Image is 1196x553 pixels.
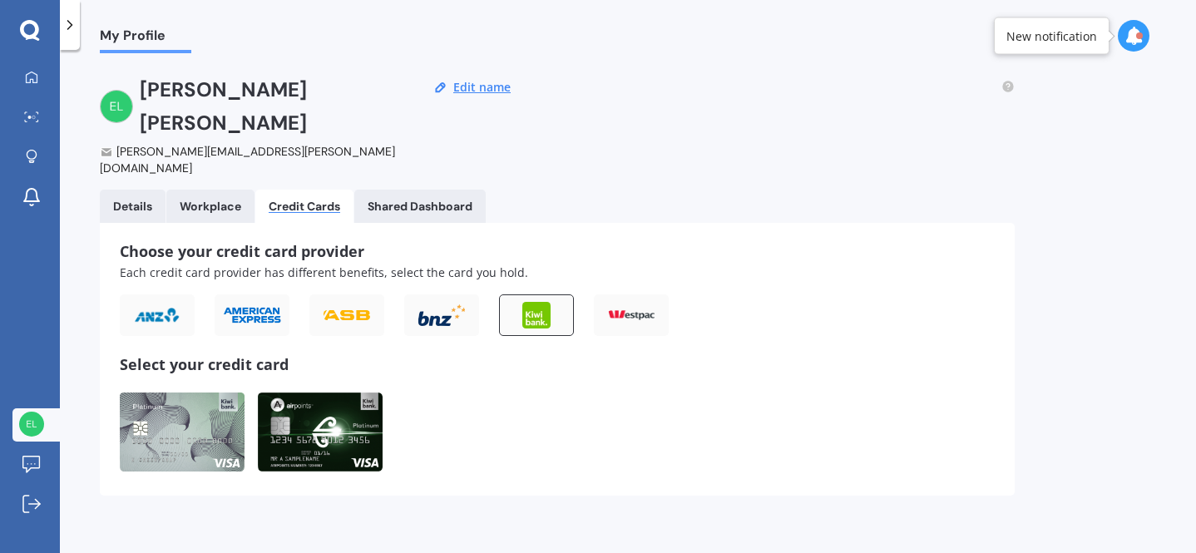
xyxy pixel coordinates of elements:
[324,310,370,320] img: ASB
[134,307,180,323] img: ANZ
[100,27,191,50] span: My Profile
[448,80,516,95] button: Edit name
[120,393,245,472] img: PRI-Website-19_KBCC6_1.png
[140,73,400,140] h2: [PERSON_NAME] [PERSON_NAME]
[100,90,133,123] img: 3505893212cc127b61f096f683235aba
[269,200,340,214] div: Credit Cards
[100,143,400,176] div: [PERSON_NAME][EMAIL_ADDRESS][PERSON_NAME][DOMAIN_NAME]
[258,393,383,472] img: airpoints-kiwibank-credit-card-platinum-visa-1200x800__ScaleMaxWidthWzczOF0.png
[166,190,255,223] a: Workplace
[222,306,282,324] img: American Express
[100,190,166,223] a: Details
[1006,27,1097,44] div: New notification
[120,241,364,261] span: Choose your credit card provider
[418,304,465,327] img: BNZ
[113,200,152,214] div: Details
[120,264,528,280] span: Each credit card provider has different benefits, select the card you hold.
[522,302,550,328] img: KiwiBank
[354,190,486,223] a: Shared Dashboard
[368,200,472,214] div: Shared Dashboard
[120,356,386,373] div: Select your credit card
[255,190,353,223] a: Credit Cards
[180,200,241,214] div: Workplace
[608,310,655,319] img: Westpac
[19,412,44,437] img: 3505893212cc127b61f096f683235aba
